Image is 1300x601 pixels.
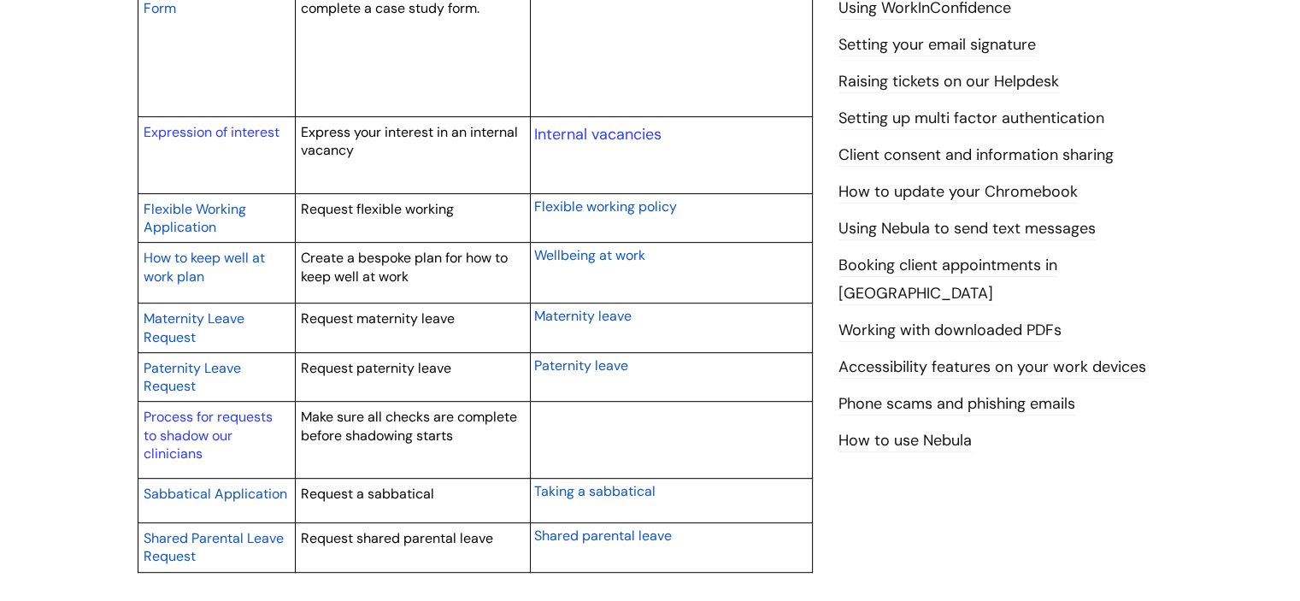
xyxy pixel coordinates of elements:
span: Request shared parental leave [301,529,493,547]
a: Phone scams and phishing emails [838,393,1075,415]
span: Shared parental leave [534,527,672,545]
span: How to keep well at work plan [144,249,265,286]
span: Sabbatical Application [144,485,287,503]
span: Create a bespoke plan for how to keep well at work [301,249,508,286]
span: Request maternity leave [301,309,455,327]
a: How to use Nebula [838,430,972,452]
a: Process for requests to shadow our clinicians [144,408,273,463]
span: Shared Parental Leave Request [144,529,284,566]
a: Booking client appointments in [GEOGRAPHIC_DATA] [838,255,1057,304]
a: Maternity leave [534,305,632,326]
a: Paternity leave [534,355,628,375]
a: Wellbeing at work [534,245,645,265]
a: Working with downloaded PDFs [838,320,1062,342]
span: Make sure all checks are complete before shadowing starts [301,408,517,445]
span: Request paternity leave [301,359,451,377]
span: Express your interest in an internal vacancy [301,123,518,160]
a: Setting up multi factor authentication [838,108,1104,130]
a: How to keep well at work plan [144,247,265,286]
a: Flexible Working Application [144,198,246,238]
a: Shared parental leave [534,525,672,545]
span: Paternity Leave Request [144,359,241,396]
span: Wellbeing at work [534,246,645,264]
a: Flexible working policy [534,196,677,216]
a: Maternity Leave Request [144,308,244,347]
a: Accessibility features on your work devices [838,356,1146,379]
span: Taking a sabbatical [534,482,656,500]
span: Flexible working policy [534,197,677,215]
a: Internal vacancies [534,124,662,144]
a: Sabbatical Application [144,483,287,504]
a: Setting your email signature [838,34,1036,56]
span: Flexible Working Application [144,200,246,237]
a: Shared Parental Leave Request [144,527,284,567]
a: Raising tickets on our Helpdesk [838,71,1059,93]
span: Request a sabbatical [301,485,434,503]
span: Paternity leave [534,356,628,374]
a: Using Nebula to send text messages [838,218,1096,240]
span: Request flexible working [301,200,454,218]
a: Paternity Leave Request [144,357,241,397]
a: Expression of interest [144,123,279,141]
a: How to update your Chromebook [838,181,1078,203]
a: Client consent and information sharing [838,144,1114,167]
a: Taking a sabbatical [534,480,656,501]
span: Maternity Leave Request [144,309,244,346]
span: Maternity leave [534,307,632,325]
